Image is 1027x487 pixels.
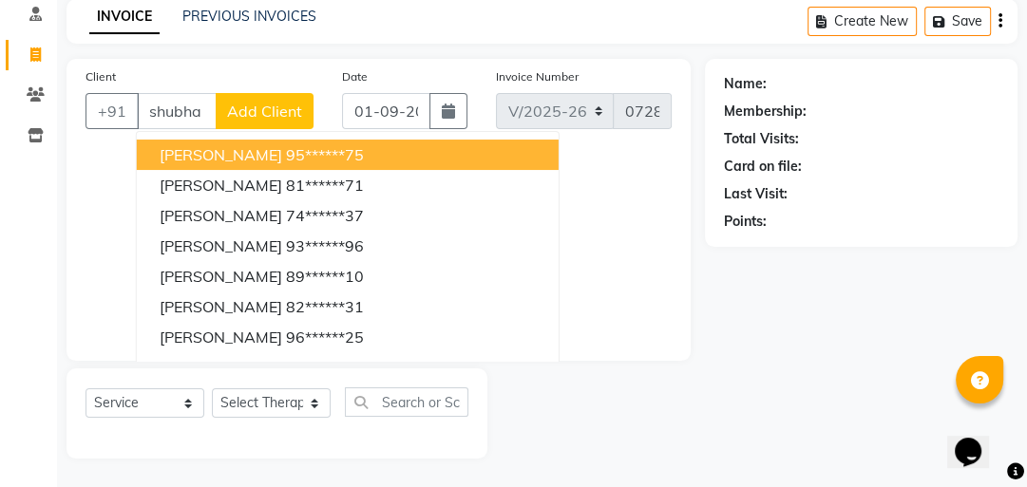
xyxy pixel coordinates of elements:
input: Search by Name/Mobile/Email/Code [137,93,217,129]
input: Search or Scan [345,387,468,417]
div: Total Visits: [724,129,799,149]
span: [PERSON_NAME] [160,236,282,255]
div: Name: [724,74,767,94]
span: [PERSON_NAME] [160,145,282,164]
span: Add Client [227,102,302,121]
span: [PERSON_NAME] [160,267,282,286]
div: Card on file: [724,157,802,177]
a: PREVIOUS INVOICES [182,8,316,25]
button: Save [924,7,991,36]
span: Select & add items from the list below [86,152,672,342]
div: Last Visit: [724,184,788,204]
span: [PERSON_NAME] [160,206,282,225]
div: Membership: [724,102,807,122]
iframe: chat widget [947,411,1008,468]
button: Create New [808,7,917,36]
button: Add Client [216,93,314,129]
span: [PERSON_NAME] [160,358,282,377]
span: [PERSON_NAME] [160,176,282,195]
div: Points: [724,212,767,232]
span: [PERSON_NAME] [160,328,282,347]
label: Date [342,68,368,85]
button: +91 [86,93,139,129]
label: Client [86,68,116,85]
label: Invoice Number [496,68,579,85]
span: [PERSON_NAME] [160,297,282,316]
